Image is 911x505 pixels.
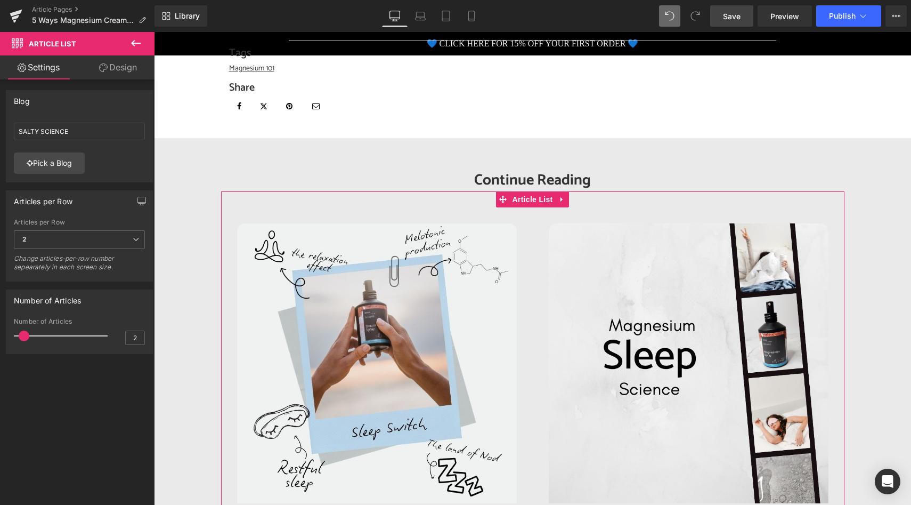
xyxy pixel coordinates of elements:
a: Article Pages [32,5,154,14]
button: Publish [816,5,881,27]
button: Undo [659,5,680,27]
a: Mobile [459,5,484,27]
span: Article List [29,39,76,48]
a: Preview [758,5,812,27]
div: Articles per Row [14,191,72,206]
span: 5 Ways Magnesium Cream is the Ultimate Body Multitasker [32,16,134,25]
a: Design [79,55,157,79]
input: Choose blog... [14,123,145,140]
div: Number of Articles [14,318,145,325]
h4: Share [75,49,682,63]
div: Change articles-per-row number sepearately in each screen size. [14,254,145,278]
span: Publish [829,12,856,20]
span: Preview [770,11,799,22]
a: Magnesium 101 [75,30,120,43]
h4: Tags [75,14,682,29]
b: 2 [22,235,27,243]
a: Expand / Collapse [401,159,415,175]
a: Laptop [408,5,433,27]
div: Number of Articles [14,290,81,305]
span: Article List [356,159,402,175]
div: Open Intercom Messenger [875,469,900,494]
img: The Science of Sleep: Why Magnesium is Your Natural Sleep Switch [83,191,363,487]
button: Redo [685,5,706,27]
a: Pick a Blog [14,153,85,174]
a: Tablet [433,5,459,27]
div: Articles per Row [14,219,145,226]
strong: Continue Reading [320,136,437,161]
div: Blog [14,91,30,106]
img: Breaking down the biochemical role of magnesium in sleep cycles [395,191,674,487]
a: Desktop [382,5,408,27]
span: Save [723,11,741,22]
a: New Library [154,5,207,27]
button: More [885,5,907,27]
span: Library [175,11,200,21]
